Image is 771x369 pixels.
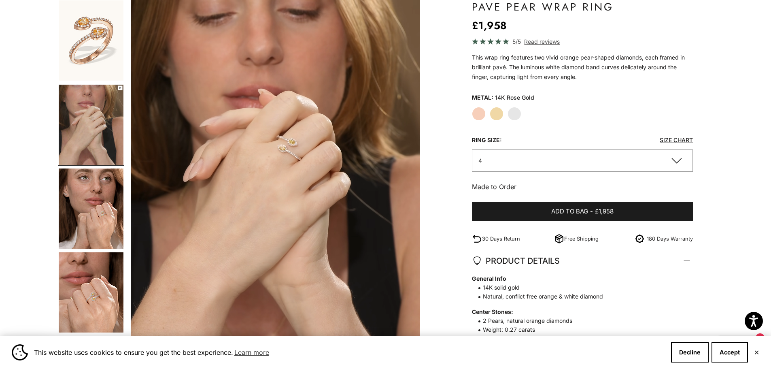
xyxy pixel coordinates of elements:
span: £1,958 [595,207,614,217]
span: Natural, conflict free orange & white diamond [472,292,685,301]
strong: General Info [472,274,685,283]
span: Add to bag [551,207,588,217]
img: Cookie banner [12,344,28,360]
button: Accept [712,342,748,363]
p: This wrap ring features two vivid orange pear-shaped diamonds, each framed in brilliant pavé. The... [472,53,693,82]
strong: Center Stones: [472,307,685,316]
img: #RoseGold [59,0,123,81]
img: #YellowGold #WhiteGold #RoseGold [59,169,123,249]
p: Made to Order [472,181,693,192]
span: Color/Clarity: Fancy Intense Yellow-Orange - SI+ [472,334,685,343]
a: 5/5 Read reviews [472,37,693,46]
button: Go to item 5 [58,168,124,250]
span: This website uses cookies to ensure you get the best experience. [34,346,665,358]
span: PRODUCT DETAILS [472,254,560,268]
sale-price: £1,958 [472,17,507,34]
button: Add to bag-£1,958 [472,202,693,222]
p: Free Shipping [564,235,599,243]
variant-option-value: 14K Rose Gold [495,92,534,104]
legend: Metal: [472,92,493,104]
span: 2 Pears, natural orange diamonds [472,316,685,325]
a: Learn more [233,346,270,358]
button: Close [754,350,759,355]
button: Decline [671,342,709,363]
span: 5/5 [512,37,521,46]
button: Add to Wishlist [147,334,172,350]
p: 180 Days Warranty [647,235,693,243]
button: Go to item 6 [58,252,124,333]
img: #YellowGold #WhiteGold #RoseGold [59,85,123,165]
button: Go to item 4 [58,84,124,166]
span: 4 [478,157,482,164]
span: Read reviews [524,37,560,46]
span: Weight: 0.27 carats [472,325,685,334]
summary: PRODUCT DETAILS [472,246,693,276]
span: 14K solid gold [472,283,685,292]
img: #YellowGold #WhiteGold #RoseGold [59,252,123,333]
a: Size Chart [660,137,693,143]
legend: Ring size: [472,134,502,146]
p: 30 Days Return [482,235,520,243]
button: 4 [472,149,693,172]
